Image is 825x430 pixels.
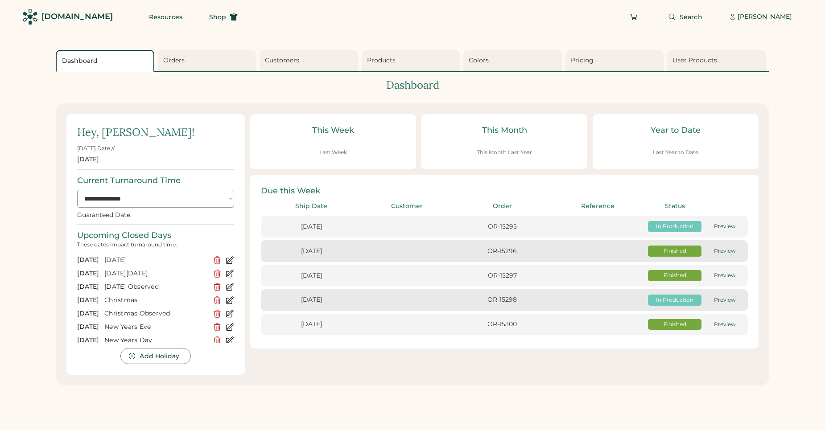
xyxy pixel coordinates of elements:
[477,149,532,156] div: This Month Last Year
[77,269,99,278] div: [DATE]
[707,321,742,328] div: Preview
[553,202,643,211] div: Reference
[77,241,234,248] div: These dates impact turnaround time.
[77,309,99,318] div: [DATE]
[104,283,207,291] div: [DATE] Observed
[680,14,702,20] span: Search
[648,247,701,255] div: Finished
[266,247,356,256] div: [DATE]
[104,309,207,318] div: Christmas Observed
[648,272,701,279] div: Finished
[432,125,577,136] div: This Month
[77,211,132,219] div: Guaranteed Date:
[367,56,458,65] div: Products
[77,145,115,152] div: [DATE] Date //
[261,185,748,197] div: Due this Week
[657,8,713,26] button: Search
[469,56,559,65] div: Colors
[457,202,547,211] div: Order
[362,202,452,211] div: Customer
[648,202,701,211] div: Status
[198,8,248,26] button: Shop
[648,321,701,328] div: Finished
[104,336,207,345] div: New Years Day
[77,336,99,345] div: [DATE]
[77,296,99,305] div: [DATE]
[603,125,748,136] div: Year to Date
[77,155,99,164] div: [DATE]
[138,8,193,26] button: Resources
[261,125,405,136] div: This Week
[104,323,207,332] div: New Years Eve
[457,295,547,304] div: OR-15298
[104,256,207,265] div: [DATE]
[104,269,207,278] div: [DATE][DATE]
[77,256,99,265] div: [DATE]
[266,222,356,231] div: [DATE]
[707,296,742,304] div: Preview
[653,149,698,156] div: Last Year to Date
[56,78,769,93] div: Dashboard
[266,320,356,329] div: [DATE]
[22,9,38,25] img: Rendered Logo - Screens
[457,247,547,256] div: OR-15296
[209,14,226,20] span: Shop
[571,56,661,65] div: Pricing
[457,271,547,280] div: OR-15297
[672,56,763,65] div: User Products
[120,348,190,364] button: Add Holiday
[77,283,99,291] div: [DATE]
[77,230,171,241] div: Upcoming Closed Days
[707,272,742,279] div: Preview
[648,296,701,304] div: In Production
[738,12,792,21] div: [PERSON_NAME]
[707,223,742,230] div: Preview
[77,175,181,186] div: Current Turnaround Time
[266,295,356,304] div: [DATE]
[265,56,355,65] div: Customers
[266,271,356,280] div: [DATE]
[457,222,547,231] div: OR-15295
[163,56,254,65] div: Orders
[648,223,701,230] div: In Production
[104,296,207,305] div: Christmas
[319,149,347,156] div: Last Week
[77,125,194,140] div: Hey, [PERSON_NAME]!
[457,320,547,329] div: OR-15300
[77,323,99,332] div: [DATE]
[266,202,356,211] div: Ship Date
[707,247,742,255] div: Preview
[41,11,113,22] div: [DOMAIN_NAME]
[62,57,151,66] div: Dashboard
